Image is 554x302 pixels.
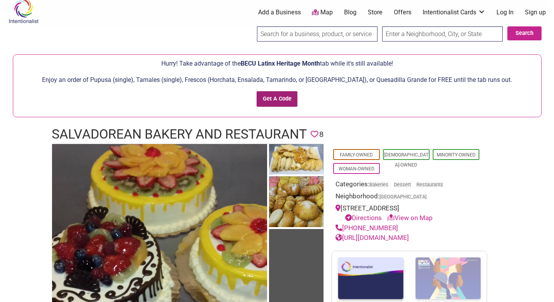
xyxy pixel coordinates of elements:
[525,8,546,17] a: Sign up
[319,128,323,141] span: 8
[257,91,297,107] input: Get A Code
[17,75,537,85] p: Enjoy an order of Pupusa (single), Tamales (single), Frescos (Horchata, Ensalada, Tamarindo, or [...
[345,214,382,222] a: Directions
[336,224,398,232] a: [PHONE_NUMBER]
[257,26,377,42] input: Search for a business, product, or service
[496,8,514,17] a: Log In
[336,234,409,241] a: [URL][DOMAIN_NAME]
[312,8,333,17] a: Map
[336,203,483,223] div: [STREET_ADDRESS]
[340,152,373,158] a: Family-Owned
[387,214,433,222] a: View on Map
[369,182,388,187] a: Bakeries
[368,8,383,17] a: Store
[394,182,411,187] a: Dessert
[437,152,475,158] a: Minority-Owned
[52,125,307,144] h1: Salvadorean Bakery and Restaurant
[394,8,411,17] a: Offers
[336,179,483,191] div: Categories:
[17,59,537,69] p: Hurry! Take advantage of the tab while it's still available!
[339,166,374,172] a: Woman-Owned
[382,26,503,42] input: Enter a Neighborhood, City, or State
[384,152,428,168] a: [DEMOGRAPHIC_DATA]-Owned
[336,191,483,203] div: Neighborhood:
[423,8,486,17] a: Intentionalist Cards
[241,60,320,67] span: BECU Latinx Heritage Month
[416,182,443,187] a: Restaurants
[379,194,426,200] span: [GEOGRAPHIC_DATA]
[258,8,301,17] a: Add a Business
[344,8,357,17] a: Blog
[507,26,542,40] button: Search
